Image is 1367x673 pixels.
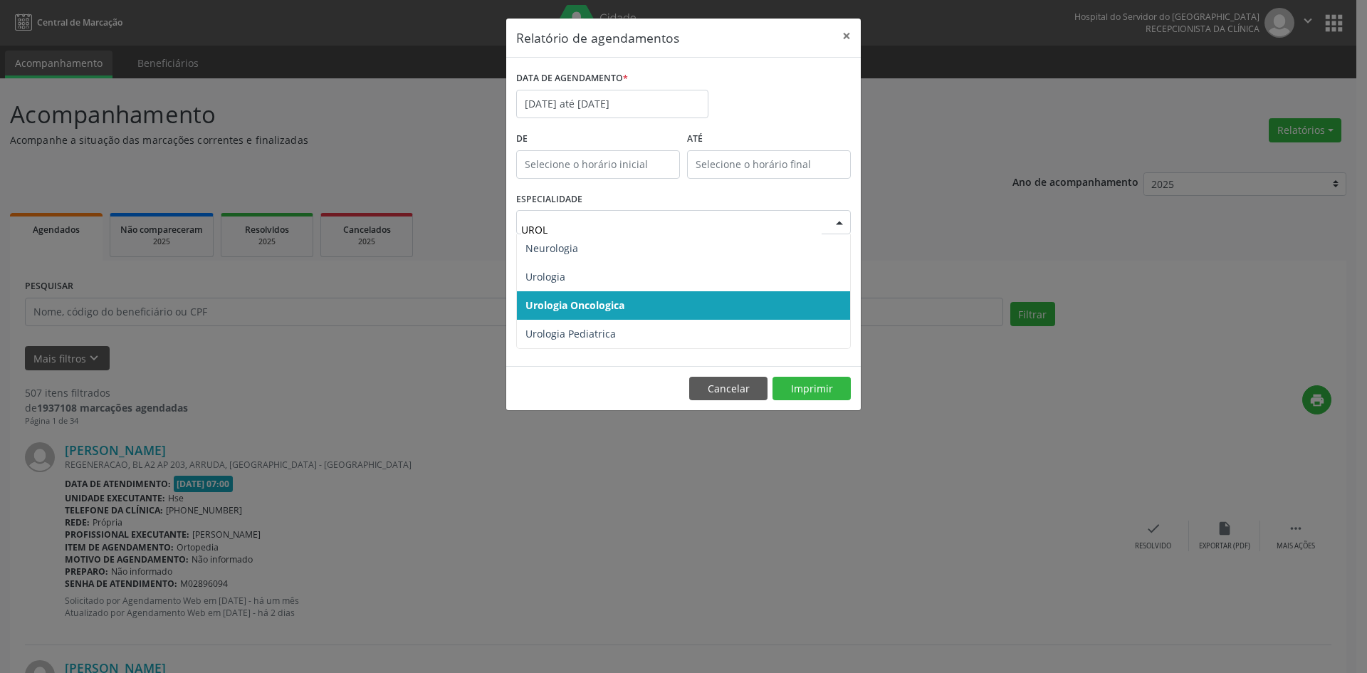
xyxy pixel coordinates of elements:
label: ESPECIALIDADE [516,189,582,211]
label: DATA DE AGENDAMENTO [516,68,628,90]
button: Imprimir [772,377,851,401]
button: Cancelar [689,377,768,401]
h5: Relatório de agendamentos [516,28,679,47]
span: Neurologia [525,241,578,255]
label: ATÉ [687,128,851,150]
input: Selecione o horário final [687,150,851,179]
input: Selecione o horário inicial [516,150,680,179]
button: Close [832,19,861,53]
span: Urologia Oncologica [525,298,624,312]
input: Selecione uma data ou intervalo [516,90,708,118]
span: Urologia [525,270,565,283]
input: Seleciona uma especialidade [521,215,822,244]
label: De [516,128,680,150]
span: Urologia Pediatrica [525,327,616,340]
